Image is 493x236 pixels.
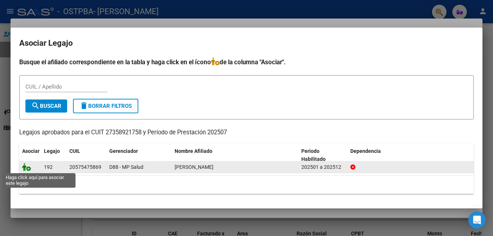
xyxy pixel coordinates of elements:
datatable-header-cell: Asociar [19,143,41,167]
div: 1 registros [19,176,474,194]
span: RAMIREZ DANTE MISAEL [175,164,213,170]
button: Borrar Filtros [73,99,138,113]
datatable-header-cell: CUIL [66,143,106,167]
span: Buscar [31,103,61,109]
h2: Asociar Legajo [19,36,474,50]
span: Legajo [44,148,60,154]
datatable-header-cell: Dependencia [347,143,474,167]
datatable-header-cell: Legajo [41,143,66,167]
span: Nombre Afiliado [175,148,212,154]
div: Open Intercom Messenger [468,211,486,229]
div: 202501 a 202512 [301,163,345,171]
span: Gerenciador [109,148,138,154]
span: D88 - MP Salud [109,164,143,170]
span: Asociar [22,148,40,154]
mat-icon: delete [80,101,88,110]
mat-icon: search [31,101,40,110]
span: 192 [44,164,53,170]
datatable-header-cell: Nombre Afiliado [172,143,298,167]
h4: Busque el afiliado correspondiente en la tabla y haga click en el ícono de la columna "Asociar". [19,57,474,67]
span: Dependencia [350,148,381,154]
span: CUIL [69,148,80,154]
span: Borrar Filtros [80,103,132,109]
button: Buscar [25,99,67,113]
datatable-header-cell: Gerenciador [106,143,172,167]
datatable-header-cell: Periodo Habilitado [298,143,347,167]
div: 20575475869 [69,163,101,171]
p: Legajos aprobados para el CUIT 27358921758 y Período de Prestación 202507 [19,128,474,137]
span: Periodo Habilitado [301,148,326,162]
